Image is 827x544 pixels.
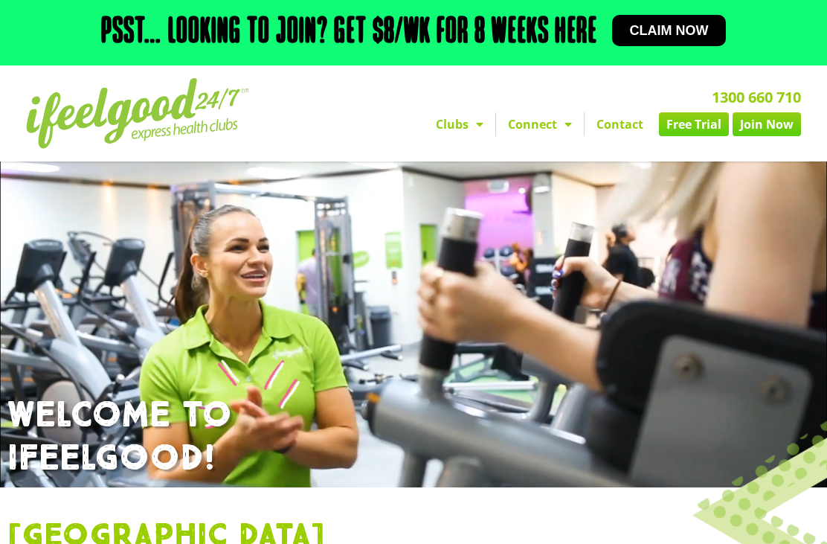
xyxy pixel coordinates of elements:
[612,15,727,46] a: Claim now
[630,24,709,37] span: Claim now
[496,112,584,136] a: Connect
[659,112,729,136] a: Free Trial
[101,15,597,51] h2: Psst… Looking to join? Get $8/wk for 8 weeks here
[303,112,801,136] nav: Menu
[733,112,801,136] a: Join Now
[424,112,495,136] a: Clubs
[585,112,655,136] a: Contact
[7,394,820,480] h1: WELCOME TO IFEELGOOD!
[712,87,801,107] a: 1300 660 710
